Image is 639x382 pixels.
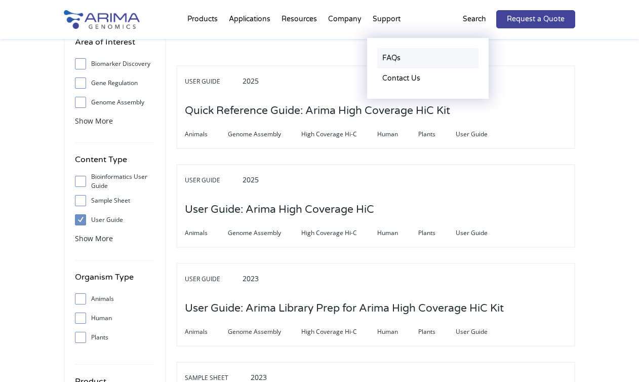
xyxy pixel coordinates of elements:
[75,75,155,91] label: Gene Regulation
[75,330,155,345] label: Plants
[64,10,140,29] img: Arima-Genomics-logo
[377,128,418,140] span: Human
[185,174,241,186] span: User Guide
[185,293,504,324] h3: User Guide: Arima Library Prep for Arima High Coverage HiC Kit
[75,153,155,174] h4: Content Type
[496,10,575,28] a: Request a Quote
[75,291,155,307] label: Animals
[75,311,155,326] label: Human
[185,75,241,88] span: User Guide
[456,128,508,140] span: User Guide
[301,326,377,338] span: High Coverage Hi-C
[185,128,228,140] span: Animals
[456,326,508,338] span: User Guide
[418,326,456,338] span: Plants
[456,227,508,239] span: User Guide
[251,372,267,382] span: 2023
[463,13,486,26] p: Search
[228,128,301,140] span: Genome Assembly
[185,303,504,314] a: User Guide: Arima Library Prep for Arima High Coverage HiC Kit
[377,48,478,68] a: FAQs
[377,227,418,239] span: Human
[185,227,228,239] span: Animals
[75,174,155,189] label: Bioinformatics User Guide
[301,227,377,239] span: High Coverage Hi-C
[301,128,377,140] span: High Coverage Hi-C
[228,227,301,239] span: Genome Assembly
[185,204,374,215] a: User Guide: Arima High Coverage HiC
[185,273,241,285] span: User Guide
[243,76,259,86] span: 2025
[185,105,450,117] a: Quick Reference Guide: Arima High Coverage HiC Kit
[418,227,456,239] span: Plants
[75,271,155,291] h4: Organism Type
[418,128,456,140] span: Plants
[185,326,228,338] span: Animals
[377,68,478,89] a: Contact Us
[185,194,374,225] h3: User Guide: Arima High Coverage HiC
[75,193,155,208] label: Sample Sheet
[75,116,113,126] span: Show More
[377,326,418,338] span: Human
[243,274,259,283] span: 2023
[228,326,301,338] span: Genome Assembly
[75,95,155,110] label: Genome Assembly
[185,95,450,127] h3: Quick Reference Guide: Arima High Coverage HiC Kit
[75,212,155,227] label: User Guide
[75,35,155,56] h4: Area of Interest
[75,234,113,243] span: Show More
[243,175,259,184] span: 2025
[75,56,155,71] label: Biomarker Discovery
